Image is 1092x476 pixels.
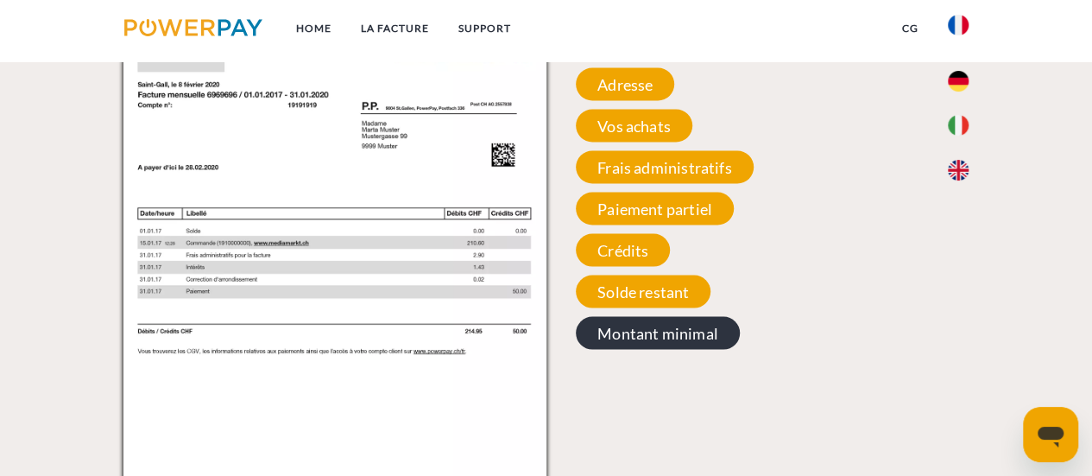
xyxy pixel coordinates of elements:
span: Solde restant [576,276,710,308]
img: en [948,160,969,181]
a: CG [887,13,933,44]
span: Frais administratifs [576,151,754,184]
img: it [948,115,969,136]
span: Adresse [576,68,674,101]
img: fr [948,15,969,35]
a: Home [281,13,345,44]
a: LA FACTURE [345,13,443,44]
span: Paiement partiel [576,193,734,225]
span: Vos achats [576,110,692,143]
iframe: Bouton de lancement de la fenêtre de messagerie [1023,407,1078,462]
span: Montant minimal [576,317,740,350]
img: logo-powerpay.svg [124,19,263,36]
a: Support [443,13,525,44]
img: de [948,71,969,92]
span: Crédits [576,234,670,267]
